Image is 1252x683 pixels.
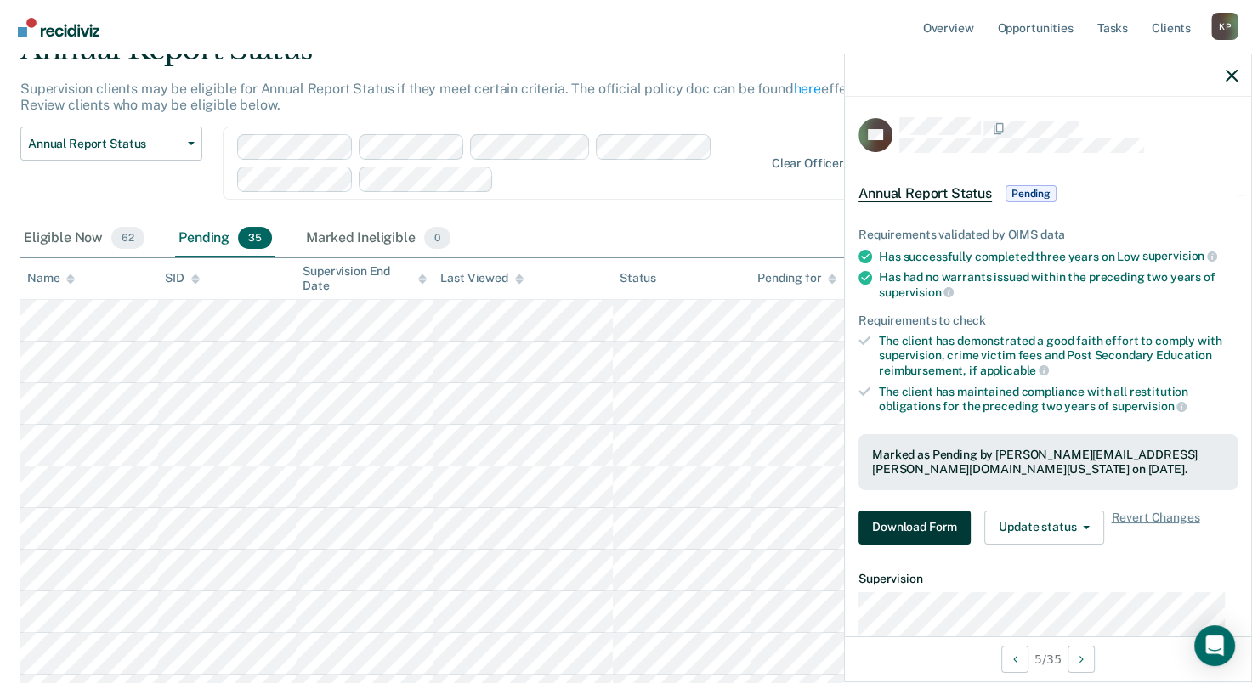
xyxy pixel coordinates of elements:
span: supervision [879,285,954,299]
a: Navigate to form link [858,511,977,545]
p: Supervision clients may be eligible for Annual Report Status if they meet certain criteria. The o... [20,81,925,113]
img: Recidiviz [18,18,99,37]
span: applicable [980,364,1049,377]
div: Eligible Now [20,220,148,257]
span: supervision [1142,249,1217,262]
span: Annual Report Status [28,137,181,151]
div: Pending for [757,271,836,285]
div: Has had no warrants issued within the preceding two years of [879,270,1238,299]
button: Profile dropdown button [1211,13,1238,40]
div: Name [27,271,75,285]
span: supervision [1112,399,1187,413]
button: Download Form [858,511,971,545]
div: Marked Ineligible [303,220,454,257]
div: Clear officers [772,156,850,171]
div: 5 / 35 [845,636,1251,681]
div: Marked as Pending by [PERSON_NAME][EMAIL_ADDRESS][PERSON_NAME][DOMAIN_NAME][US_STATE] on [DATE]. [872,448,1224,477]
a: here [794,81,821,97]
span: Revert Changes [1111,511,1199,545]
div: Requirements validated by OIMS data [858,228,1238,242]
div: Status [620,271,656,285]
div: K P [1211,13,1238,40]
div: Annual Report StatusPending [845,167,1251,221]
div: SID [165,271,200,285]
button: Next Opportunity [1068,646,1095,673]
div: Supervision End Date [303,264,427,293]
dt: Supervision [858,572,1238,586]
div: Requirements to check [858,313,1238,328]
div: Has successfully completed three years on Low [879,249,1238,264]
span: 62 [111,227,144,249]
button: Update status [984,511,1104,545]
div: The client has maintained compliance with all restitution obligations for the preceding two years of [879,385,1238,414]
span: Pending [1006,185,1057,202]
div: Last Viewed [440,271,523,285]
div: Annual Report Status [20,32,960,81]
div: Pending [175,220,275,257]
span: 35 [238,227,272,249]
div: The client has demonstrated a good faith effort to comply with supervision, crime victim fees and... [879,334,1238,377]
div: Open Intercom Messenger [1194,625,1235,666]
button: Previous Opportunity [1001,646,1028,673]
span: 0 [424,227,450,249]
span: Annual Report Status [858,185,992,202]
